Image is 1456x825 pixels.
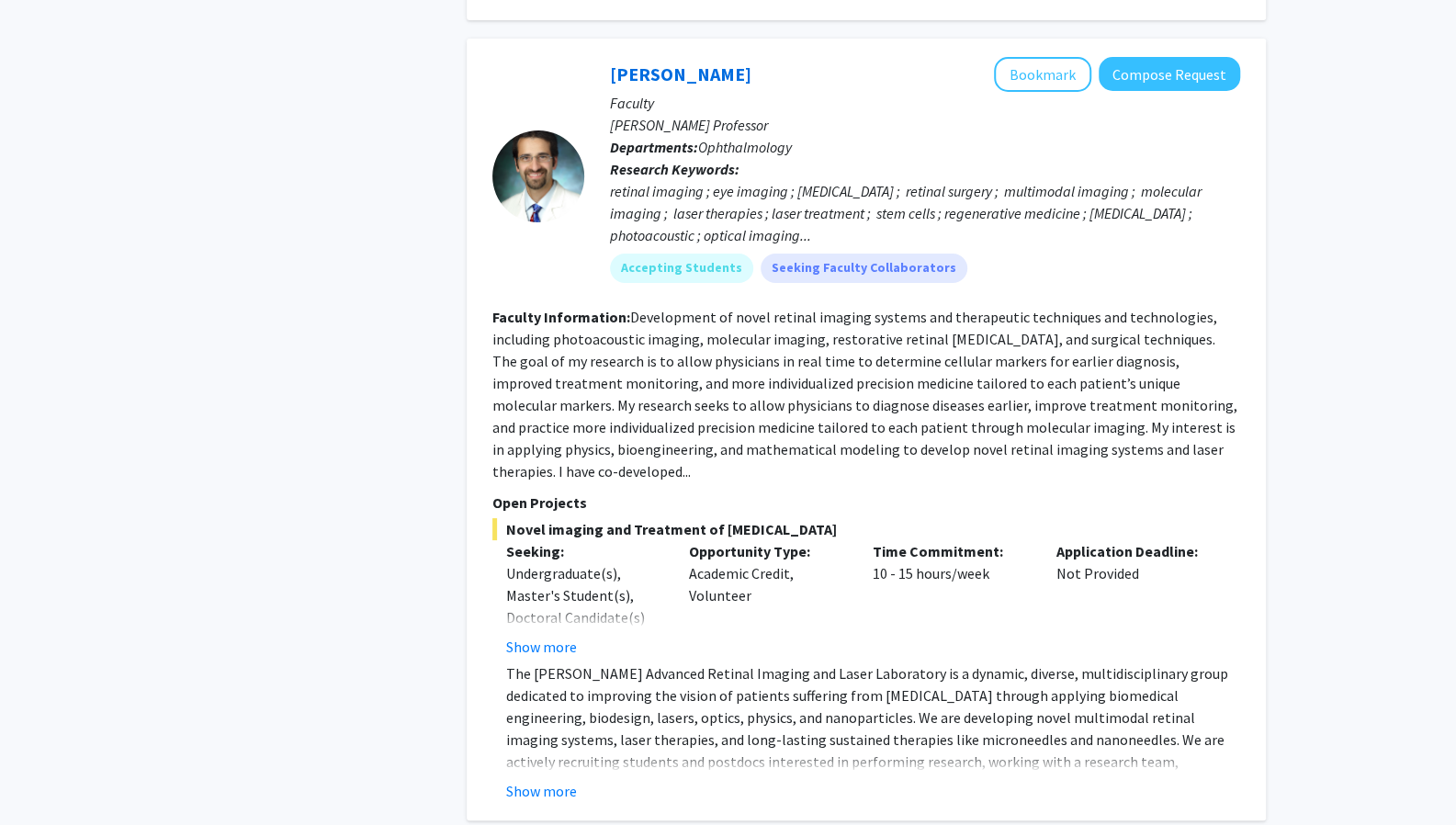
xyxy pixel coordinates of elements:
[859,540,1043,658] div: 10 - 15 hours/week
[1056,540,1213,562] p: Application Deadline:
[761,254,967,283] mat-chip: Seeking Faculty Collaborators
[689,540,845,562] p: Opportunity Type:
[994,57,1091,92] button: Add Yannis Paulus to Bookmarks
[1043,540,1226,658] div: Not Provided
[506,540,662,562] p: Seeking:
[14,742,78,811] iframe: Chat
[610,138,698,156] b: Departments:
[610,254,753,283] mat-chip: Accepting Students
[492,518,1240,540] span: Novel imaging and Treatment of [MEDICAL_DATA]
[492,308,1237,480] fg-read-more: Development of novel retinal imaging systems and therapeutic techniques and technologies, includi...
[506,562,662,783] div: Undergraduate(s), Master's Student(s), Doctoral Candidate(s) (PhD, MD, DMD, PharmD, etc.), Postdo...
[506,780,577,802] button: Show more
[873,540,1029,562] p: Time Commitment:
[492,492,1240,514] p: Open Projects
[610,92,1240,114] p: Faculty
[610,160,739,178] b: Research Keywords:
[610,62,751,85] a: [PERSON_NAME]
[610,180,1240,246] div: retinal imaging ; eye imaging ; [MEDICAL_DATA] ; retinal surgery ; multimodal imaging ; molecular...
[1099,57,1240,91] button: Compose Request to Yannis Paulus
[698,138,792,156] span: Ophthalmology
[675,540,859,658] div: Academic Credit, Volunteer
[492,308,630,326] b: Faculty Information:
[610,114,1240,136] p: [PERSON_NAME] Professor
[506,636,577,658] button: Show more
